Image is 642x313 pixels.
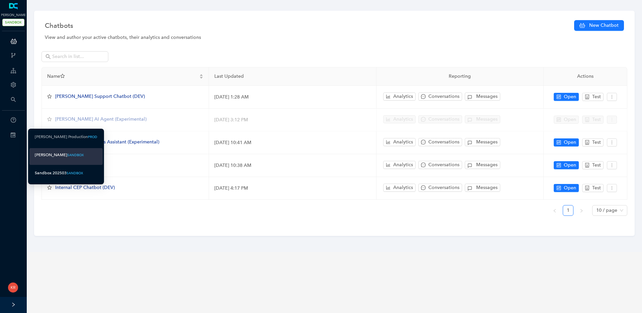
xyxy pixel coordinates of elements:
span: Open [564,184,576,192]
span: search [45,54,51,59]
span: SANDBOX [2,19,24,26]
button: messageConversations [418,138,462,146]
span: Messages [476,161,498,169]
span: Analytics [393,138,413,146]
div: SANDBOX [67,152,84,158]
span: Conversations [428,138,459,146]
span: more [610,95,614,99]
span: bar-chart [386,163,391,167]
button: bar-chartAnalytics [383,161,416,169]
span: Chatbots [45,20,73,31]
button: messageConversations [418,161,462,169]
li: Previous Page [549,205,560,216]
span: Conversations [428,184,459,191]
span: Messages [476,138,498,146]
button: controlOpen [554,93,579,101]
button: messageConversations [418,92,462,101]
span: more [610,140,614,145]
span: Test [592,184,601,192]
button: robotTest [582,184,604,192]
span: Test [592,93,601,101]
span: Open [564,162,576,169]
span: left [553,209,557,213]
div: Page Size [592,205,627,216]
button: more [607,93,617,101]
td: [DATE] 1:28 AM [209,86,376,109]
span: [PERSON_NAME] Sales Assistant (Experimental) [55,139,159,145]
button: Messages [465,92,500,101]
span: star [47,94,52,99]
span: New Chatbot [589,22,619,29]
span: right [579,209,583,213]
span: bar-chart [386,185,391,190]
span: Analytics [393,161,413,169]
div: [PERSON_NAME] Production [35,133,88,141]
span: more [610,163,614,168]
th: Actions [544,67,627,86]
span: control [556,186,561,190]
button: robotTest [582,93,604,101]
button: bar-chartAnalytics [383,92,416,101]
span: control [556,140,561,145]
button: robotTest [582,161,604,169]
td: [DATE] 10:41 AM [209,131,376,154]
span: Messages [476,93,498,100]
span: Messages [476,184,498,191]
a: 1 [563,205,573,215]
span: star [60,74,65,78]
button: controlOpen [554,184,579,192]
div: View and author your active chatbots, their analytics and conversations [45,34,624,41]
li: Next Page [576,205,587,216]
button: right [576,205,587,216]
span: search [11,97,16,102]
span: robot [585,186,590,190]
span: Test [592,162,601,169]
th: Reporting [377,67,544,86]
th: Last Updated [209,67,376,86]
span: Analytics [393,184,413,191]
span: robot [585,95,590,99]
button: robotTest [582,138,604,146]
button: Messages [465,138,500,146]
div: PROD [88,134,97,139]
span: Open [564,139,576,146]
button: bar-chartAnalytics [383,184,416,192]
span: message [421,140,426,144]
div: [PERSON_NAME] [35,151,67,159]
span: Analytics [393,93,413,100]
img: 02910a6a21756245b6becafea9e26043 [8,283,18,293]
div: Sandbox 202503 [35,169,67,177]
div: SANDBOX [67,171,83,176]
span: message [421,94,426,99]
span: Name [47,73,198,80]
button: controlOpen [554,138,579,146]
span: robot [585,140,590,145]
button: more [607,184,617,192]
button: New Chatbot [574,20,624,31]
span: Conversations [428,93,459,100]
button: more [607,161,617,169]
span: question-circle [11,117,16,123]
span: [PERSON_NAME] Support Chatbot (DEV) [55,93,145,99]
button: left [549,205,560,216]
button: messageConversations [418,184,462,192]
span: Internal CEP Chatbot (DEV) [55,185,115,190]
span: control [556,95,561,99]
td: [DATE] 10:38 AM [209,154,376,177]
span: bar-chart [386,94,391,99]
button: Messages [465,184,500,192]
span: more [610,186,614,190]
span: star [47,185,52,190]
span: 10 / page [596,205,623,215]
button: Messages [465,161,500,169]
span: message [421,163,426,167]
button: controlOpen [554,161,579,169]
span: setting [11,82,16,87]
span: control [556,163,561,168]
input: Search in list... [52,53,99,60]
td: [DATE] 4:17 PM [209,177,376,200]
span: bar-chart [386,140,391,144]
span: message [421,185,426,190]
span: Open [564,93,576,101]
